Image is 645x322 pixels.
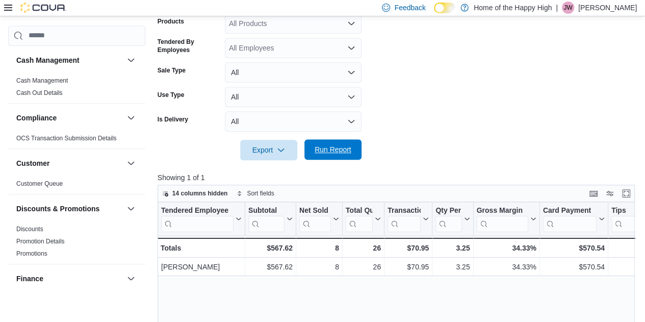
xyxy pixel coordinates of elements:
h3: Customer [16,158,49,168]
button: Qty Per Transaction [435,206,470,232]
button: Sort fields [233,187,278,200]
div: Net Sold [299,206,331,232]
p: Home of the Happy High [474,2,552,14]
div: Total Quantity [346,206,373,232]
button: Export [240,140,297,160]
input: Dark Mode [434,3,455,13]
button: Keyboard shortcuts [587,187,600,200]
div: Compliance [8,132,145,148]
a: Customer Queue [16,180,63,187]
button: Gross Margin [476,206,536,232]
img: Cova [20,3,66,13]
p: Showing 1 of 1 [158,172,640,183]
button: Cash Management [16,55,123,65]
div: 3.25 [435,242,470,254]
div: 8 [299,242,339,254]
div: $70.95 [388,261,429,273]
div: Gross Margin [476,206,528,215]
button: Transaction Average [388,206,429,232]
div: Cash Management [8,75,145,103]
div: Tendered Employee [161,206,234,232]
h3: Compliance [16,113,57,123]
span: Cash Management [16,77,68,85]
div: 34.33% [476,242,536,254]
button: All [225,62,362,83]
div: 8 [299,261,339,273]
button: Compliance [16,113,123,123]
button: Cash Management [125,54,137,66]
h3: Cash Management [16,55,80,65]
div: 34.33% [476,261,536,273]
div: Subtotal [248,206,285,232]
div: Transaction Average [388,206,421,232]
div: 26 [346,242,381,254]
button: Discounts & Promotions [125,203,137,215]
span: Sort fields [247,189,274,197]
button: Tendered Employee [161,206,242,232]
div: Net Sold [299,206,331,215]
div: Discounts & Promotions [8,223,145,264]
div: Totals [161,242,242,254]
button: Enter fullscreen [620,187,632,200]
div: Tendered Employee [161,206,234,215]
div: Transaction Average [388,206,421,215]
span: JW [563,2,572,14]
span: Export [246,140,291,160]
div: [PERSON_NAME] [161,261,242,273]
h3: Finance [16,274,43,284]
label: Products [158,17,184,26]
span: Run Report [315,144,351,155]
button: Discounts & Promotions [16,204,123,214]
div: Qty Per Transaction [435,206,461,232]
div: Jacob Williams [562,2,574,14]
button: Display options [604,187,616,200]
button: Total Quantity [346,206,381,232]
div: $567.62 [248,242,293,254]
button: Finance [16,274,123,284]
div: Total Quantity [346,206,373,215]
button: Net Sold [299,206,339,232]
div: Gross Margin [476,206,528,232]
button: Open list of options [347,44,355,52]
span: Cash Out Details [16,89,63,97]
label: Use Type [158,91,184,99]
button: All [225,87,362,107]
span: Customer Queue [16,180,63,188]
label: Is Delivery [158,115,188,123]
span: Promotion Details [16,237,65,245]
label: Tendered By Employees [158,38,221,54]
span: OCS Transaction Submission Details [16,134,117,142]
div: $570.54 [543,261,605,273]
div: Card Payment [543,206,597,215]
button: Finance [125,273,137,285]
button: Subtotal [248,206,293,232]
label: Sale Type [158,66,186,75]
button: Customer [125,157,137,169]
div: 3.25 [435,261,470,273]
div: $70.95 [388,242,429,254]
a: Cash Out Details [16,89,63,96]
div: Customer [8,178,145,194]
button: 14 columns hidden [158,187,232,200]
a: Cash Management [16,77,68,84]
a: Discounts [16,226,43,233]
div: Subtotal [248,206,285,215]
button: All [225,111,362,132]
h3: Discounts & Promotions [16,204,99,214]
button: Customer [16,158,123,168]
a: Promotion Details [16,238,65,245]
span: 14 columns hidden [172,189,228,197]
p: [PERSON_NAME] [578,2,637,14]
div: $570.54 [543,242,605,254]
a: Promotions [16,250,47,257]
button: Run Report [304,139,362,160]
button: Card Payment [543,206,605,232]
span: Promotions [16,250,47,258]
div: 26 [346,261,381,273]
button: Compliance [125,112,137,124]
a: OCS Transaction Submission Details [16,135,117,142]
button: Open list of options [347,19,355,28]
p: | [556,2,558,14]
